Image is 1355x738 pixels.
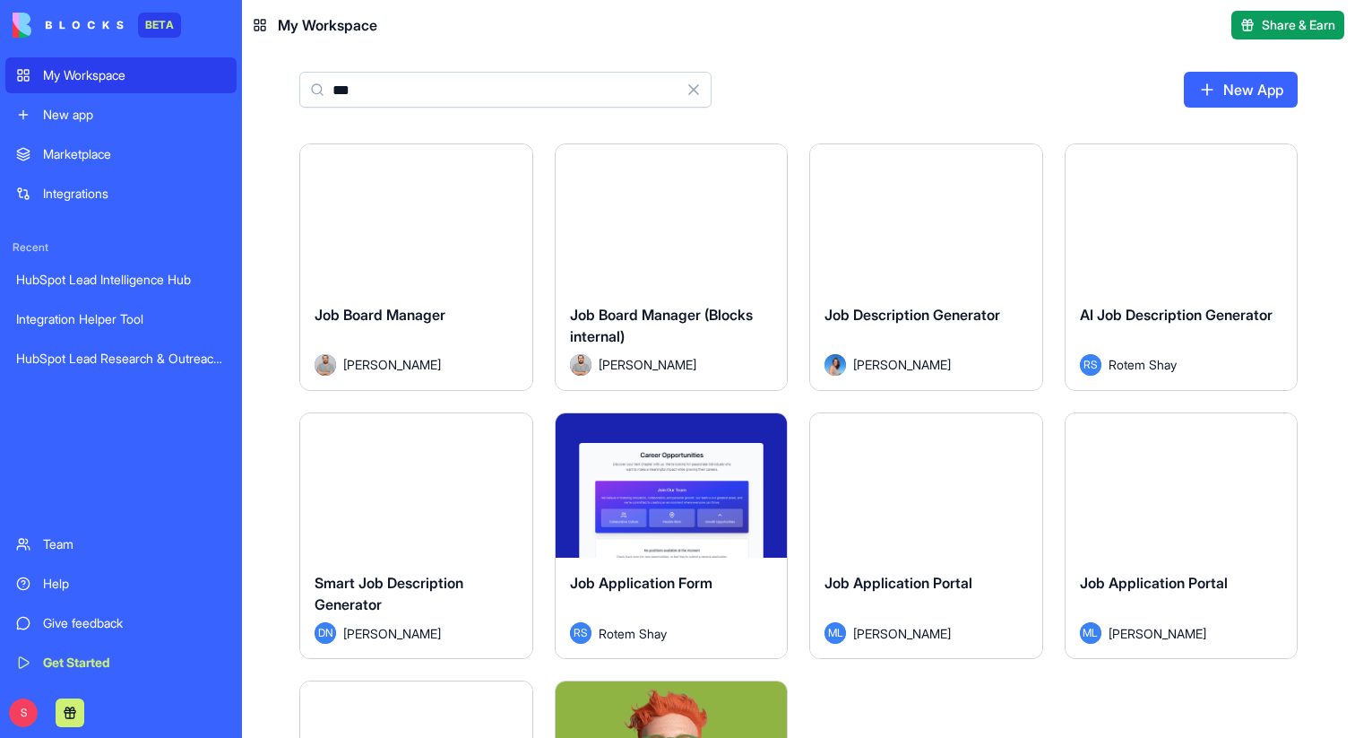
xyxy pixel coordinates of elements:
span: Job Application Portal [1080,574,1228,592]
span: Job Board Manager [315,306,445,324]
div: Give feedback [43,614,226,632]
a: Job Board ManagerAvatar[PERSON_NAME] [299,143,533,391]
div: BETA [138,13,181,38]
a: HubSpot Lead Intelligence Hub [5,262,237,298]
div: Team [43,535,226,553]
a: AI Job Description GeneratorRSRotem Shay [1065,143,1299,391]
button: Clear [676,72,712,108]
img: Avatar [570,354,591,376]
a: Help [5,566,237,602]
a: New App [1184,72,1298,108]
span: Recent [5,240,237,255]
div: My Workspace [43,66,226,84]
a: Integrations [5,176,237,212]
div: Integration Helper Tool [16,310,226,328]
a: Job Application FormRSRotem Shay [555,412,789,660]
span: Rotem Shay [1109,355,1177,374]
span: DN [315,622,336,644]
img: Avatar [315,354,336,376]
div: HubSpot Lead Intelligence Hub [16,271,226,289]
div: New app [43,106,226,124]
a: Get Started [5,645,237,681]
a: Integration Helper Tool [5,301,237,337]
button: Share & Earn [1231,11,1344,39]
a: Job Description GeneratorAvatar[PERSON_NAME] [809,143,1043,391]
span: [PERSON_NAME] [853,624,951,643]
a: New app [5,97,237,133]
a: Team [5,526,237,562]
span: RS [570,622,591,644]
span: [PERSON_NAME] [599,355,696,374]
span: Job Application Portal [824,574,972,592]
span: [PERSON_NAME] [1109,624,1206,643]
span: ML [1080,622,1101,644]
div: HubSpot Lead Research & Outreach Engine [16,350,226,368]
span: [PERSON_NAME] [343,355,441,374]
div: Marketplace [43,145,226,163]
div: Get Started [43,654,226,672]
a: Job Application PortalML[PERSON_NAME] [1065,412,1299,660]
span: Job Description Generator [824,306,1000,324]
a: Marketplace [5,136,237,172]
a: Give feedback [5,605,237,641]
a: HubSpot Lead Research & Outreach Engine [5,341,237,377]
span: RS [1080,354,1101,376]
a: Job Application PortalML[PERSON_NAME] [809,412,1043,660]
a: My Workspace [5,57,237,93]
span: Job Application Form [570,574,712,592]
span: Smart Job Description Generator [315,574,463,613]
span: ML [824,622,846,644]
span: My Workspace [278,14,377,36]
span: Rotem Shay [599,624,667,643]
a: BETA [13,13,181,38]
div: Integrations [43,185,226,203]
span: Job Board Manager (Blocks internal) [570,306,753,345]
span: AI Job Description Generator [1080,306,1273,324]
div: Help [43,575,226,593]
img: Avatar [824,354,846,376]
span: S [9,699,38,727]
span: Share & Earn [1262,16,1335,34]
img: logo [13,13,124,38]
a: Smart Job Description GeneratorDN[PERSON_NAME] [299,412,533,660]
span: [PERSON_NAME] [343,624,441,643]
a: Job Board Manager (Blocks internal)Avatar[PERSON_NAME] [555,143,789,391]
span: [PERSON_NAME] [853,355,951,374]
